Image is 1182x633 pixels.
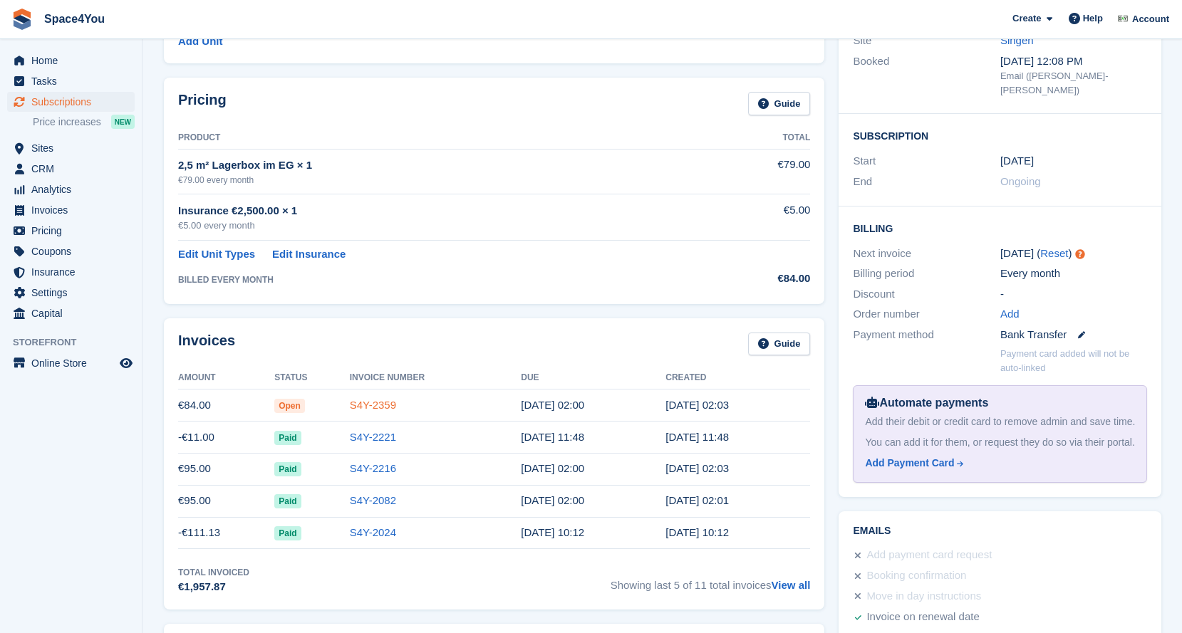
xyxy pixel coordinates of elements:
[178,453,274,485] td: €95.00
[274,431,301,445] span: Paid
[853,33,1000,49] div: Site
[853,221,1147,235] h2: Billing
[853,174,1000,190] div: End
[853,306,1000,323] div: Order number
[178,389,274,422] td: €84.00
[178,579,249,595] div: €1,957.87
[853,327,1000,343] div: Payment method
[178,203,707,219] div: Insurance €2,500.00 × 1
[7,159,135,179] a: menu
[7,92,135,112] a: menu
[853,128,1147,142] h2: Subscription
[1116,11,1130,26] img: Finn-Kristof Kausch
[665,494,729,506] time: 2025-06-15 00:01:25 UTC
[274,367,350,389] th: Status
[865,456,1129,471] a: Add Payment Card
[665,462,729,474] time: 2025-07-15 00:03:55 UTC
[865,394,1135,412] div: Automate payments
[31,283,117,303] span: Settings
[665,399,729,411] time: 2025-08-15 00:03:25 UTC
[707,271,811,287] div: €84.00
[7,283,135,303] a: menu
[31,262,117,282] span: Insurance
[853,53,1000,98] div: Booked
[7,241,135,261] a: menu
[178,517,274,549] td: -€111.13
[1000,69,1148,97] div: Email ([PERSON_NAME]-[PERSON_NAME])
[1000,175,1041,187] span: Ongoing
[853,525,1147,537] h2: Emails
[748,333,811,356] a: Guide
[7,200,135,220] a: menu
[13,335,142,350] span: Storefront
[521,431,584,443] time: 2025-07-17 09:48:00 UTC
[178,246,255,263] a: Edit Unit Types
[7,221,135,241] a: menu
[1000,327,1148,343] div: Bank Transfer
[350,431,396,443] a: S4Y-2221
[178,127,707,150] th: Product
[853,153,1000,169] div: Start
[1000,266,1148,282] div: Every month
[178,485,274,517] td: €95.00
[521,399,584,411] time: 2025-08-16 00:00:00 UTC
[665,526,729,538] time: 2025-05-30 08:12:13 UTC
[611,566,811,595] span: Showing last 5 of 11 total invoices
[178,422,274,454] td: -€11.00
[178,157,707,174] div: 2,5 m² Lagerbox im EG × 1
[31,159,117,179] span: CRM
[31,92,117,112] span: Subscriptions
[7,353,135,373] a: menu
[707,127,811,150] th: Total
[31,353,117,373] span: Online Store
[274,462,301,476] span: Paid
[31,221,117,241] span: Pricing
[178,367,274,389] th: Amount
[178,219,707,233] div: €5.00 every month
[274,399,305,413] span: Open
[521,494,584,506] time: 2025-06-16 00:00:00 UTC
[178,566,249,579] div: Total Invoiced
[31,241,117,261] span: Coupons
[853,246,1000,262] div: Next invoice
[521,462,584,474] time: 2025-07-16 00:00:00 UTC
[707,149,811,194] td: €79.00
[7,262,135,282] a: menu
[853,266,1000,282] div: Billing period
[31,51,117,70] span: Home
[1000,34,1034,46] a: Singen
[748,92,811,115] a: Guide
[350,526,396,538] a: S4Y-2024
[274,494,301,508] span: Paid
[350,399,396,411] a: S4Y-2359
[7,138,135,158] a: menu
[178,92,227,115] h2: Pricing
[665,367,810,389] th: Created
[1000,347,1148,375] p: Payment card added will not be auto-linked
[1074,248,1087,261] div: Tooltip anchor
[31,138,117,158] span: Sites
[665,431,729,443] time: 2025-07-16 09:48:00 UTC
[1000,246,1148,262] div: [DATE] ( )
[178,174,707,187] div: €79.00 every month
[11,9,33,30] img: stora-icon-8386f47178a22dfd0bd8f6a31ec36ba5ce8667c1dd55bd0f319d3a0aa187defe.svg
[853,286,1000,303] div: Discount
[274,526,301,540] span: Paid
[866,588,981,605] div: Move in day instructions
[1000,306,1020,323] a: Add
[33,114,135,130] a: Price increases NEW
[118,355,135,372] a: Preview store
[866,547,992,564] div: Add payment card request
[350,462,396,474] a: S4Y-2216
[1083,11,1103,26] span: Help
[7,303,135,323] a: menu
[521,526,584,538] time: 2025-05-31 08:12:13 UTC
[1000,53,1148,70] div: [DATE] 12:08 PM
[865,414,1135,429] div: Add their debit or credit card to remove admin and save time.
[350,367,522,389] th: Invoice Number
[866,567,966,585] div: Booking confirmation
[865,435,1135,450] div: You can add it for them, or request they do so via their portal.
[7,71,135,91] a: menu
[1132,12,1169,26] span: Account
[521,367,665,389] th: Due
